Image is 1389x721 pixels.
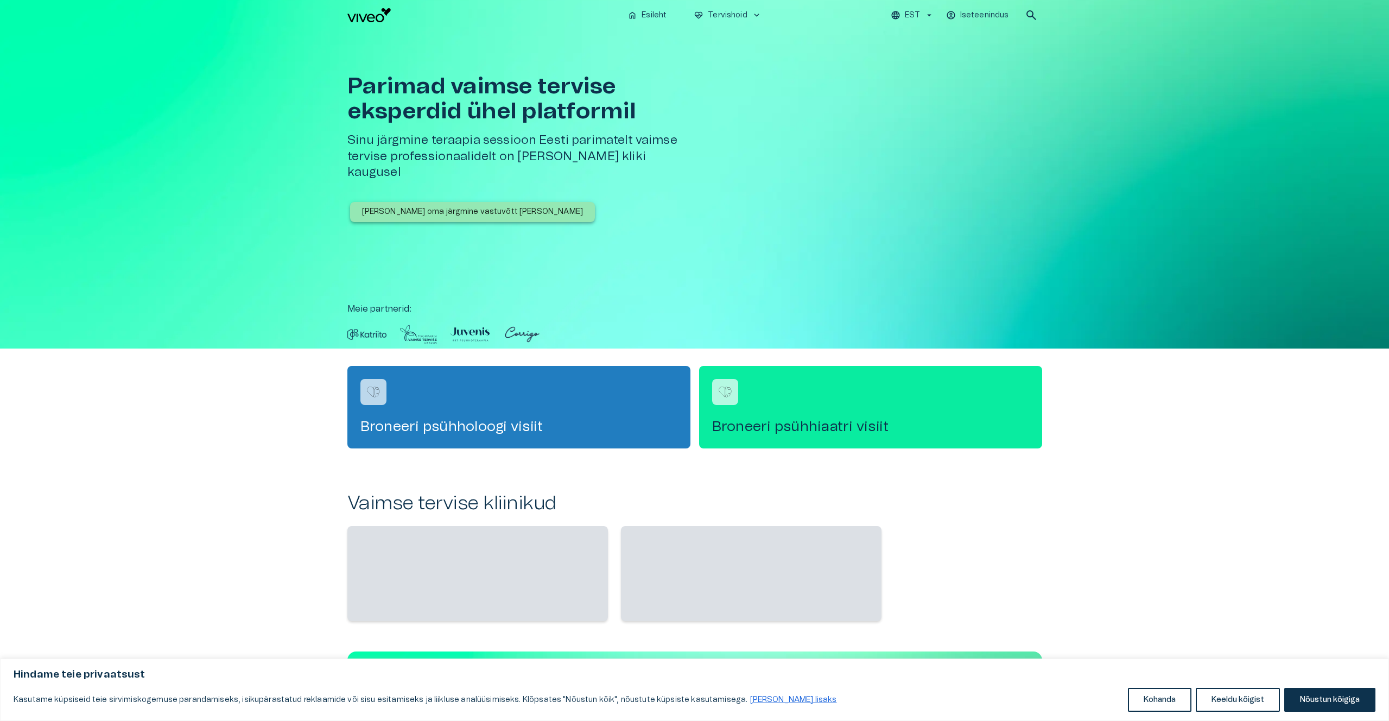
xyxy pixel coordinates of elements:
[347,366,690,448] a: Navigate to service booking
[347,74,699,124] h1: Parimad vaimse tervise eksperdid ühel platformil
[347,8,391,22] img: Viveo logo
[503,324,542,345] img: Partner logo
[905,10,919,21] p: EST
[694,10,703,20] span: ecg_heart
[708,10,747,21] p: Tervishoid
[347,8,619,22] a: Navigate to homepage
[889,8,935,23] button: EST
[717,384,733,400] img: Broneeri psühhiaatri visiit logo
[752,10,762,20] span: keyboard_arrow_down
[365,384,382,400] img: Broneeri psühholoogi visiit logo
[699,366,1042,448] a: Navigate to service booking
[689,8,766,23] button: ecg_heartTervishoidkeyboard_arrow_down
[362,206,583,218] p: [PERSON_NAME] oma järgmine vastuvõtt [PERSON_NAME]
[1284,688,1375,712] button: Nõustun kõigiga
[750,695,838,704] a: Loe lisaks
[347,302,1042,315] p: Meie partnerid :
[642,10,667,21] p: Esileht
[347,324,386,345] img: Partner logo
[960,10,1009,21] p: Iseteenindus
[350,202,595,222] button: [PERSON_NAME] oma järgmine vastuvõtt [PERSON_NAME]
[360,418,677,435] h4: Broneeri psühholoogi visiit
[1128,688,1191,712] button: Kohanda
[14,693,838,706] p: Kasutame küpsiseid teie sirvimiskogemuse parandamiseks, isikupärastatud reklaamide või sisu esita...
[347,526,608,621] span: ‌
[14,668,1375,681] p: Hindame teie privaatsust
[712,418,1029,435] h4: Broneeri psühhiaatri visiit
[347,492,1042,515] h2: Vaimse tervise kliinikud
[347,132,699,180] h5: Sinu järgmine teraapia sessioon Eesti parimatelt vaimse tervise professionaalidelt on [PERSON_NAM...
[451,324,490,345] img: Partner logo
[399,324,438,345] img: Partner logo
[1025,9,1038,22] span: search
[1020,4,1042,26] button: open search modal
[1196,688,1280,712] button: Keeldu kõigist
[944,8,1012,23] button: Iseteenindus
[627,10,637,20] span: home
[623,8,672,23] button: homeEsileht
[621,526,881,621] span: ‌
